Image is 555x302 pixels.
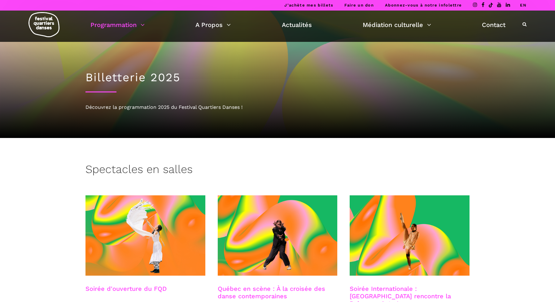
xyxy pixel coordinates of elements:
a: Québec en scène : À la croisée des danse contemporaines [218,285,325,300]
a: A Propos [195,20,231,30]
a: J’achète mes billets [284,3,333,7]
a: Programmation [90,20,145,30]
a: Contact [482,20,505,30]
a: Médiation culturelle [363,20,431,30]
a: Faire un don [344,3,374,7]
h3: Spectacles en salles [85,163,193,178]
a: Soirée d'ouverture du FQD [85,285,167,292]
div: Découvrez la programmation 2025 du Festival Quartiers Danses ! [85,103,470,111]
h1: Billetterie 2025 [85,71,470,84]
img: logo-fqd-med [28,12,59,37]
a: Actualités [282,20,312,30]
a: EN [520,3,527,7]
a: Abonnez-vous à notre infolettre [385,3,462,7]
